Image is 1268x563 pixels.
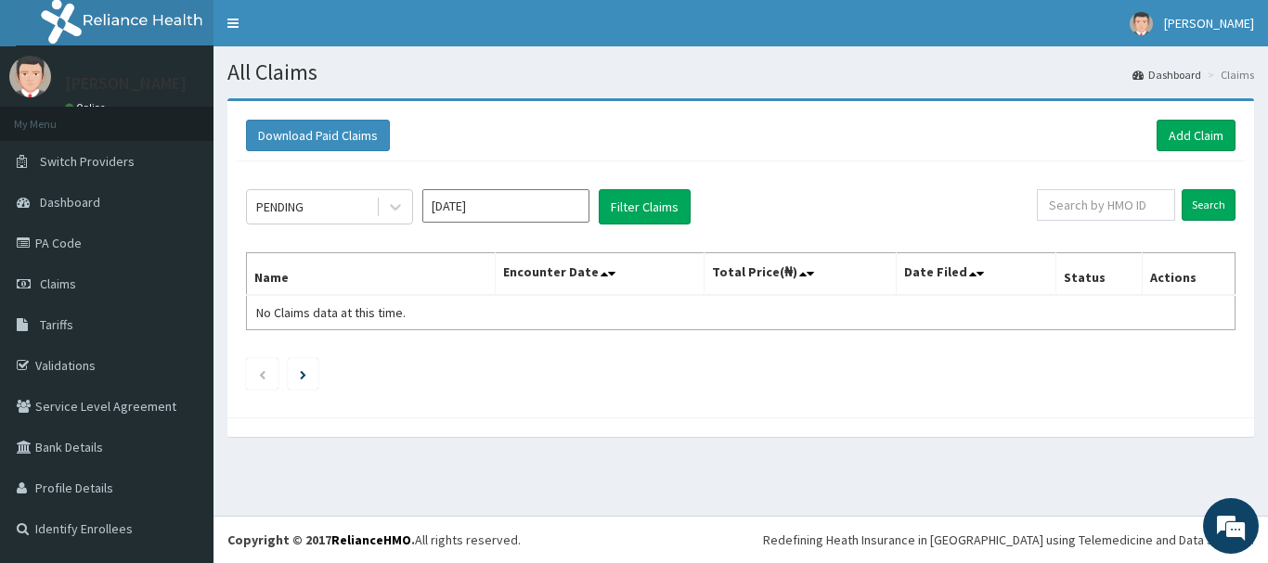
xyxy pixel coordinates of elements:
[213,516,1268,563] footer: All rights reserved.
[227,531,415,548] strong: Copyright © 2017 .
[1142,253,1235,296] th: Actions
[258,365,266,382] a: Previous page
[1182,189,1236,221] input: Search
[256,304,406,321] span: No Claims data at this time.
[1037,189,1175,221] input: Search by HMO ID
[422,189,589,223] input: Select Month and Year
[763,531,1254,549] div: Redefining Heath Insurance in [GEOGRAPHIC_DATA] using Telemedicine and Data Science!
[1164,15,1254,32] span: [PERSON_NAME]
[300,365,306,382] a: Next page
[1157,120,1236,151] a: Add Claim
[1203,67,1254,83] li: Claims
[40,316,73,333] span: Tariffs
[65,101,110,114] a: Online
[1056,253,1143,296] th: Status
[246,120,390,151] button: Download Paid Claims
[704,253,897,296] th: Total Price(₦)
[227,60,1254,84] h1: All Claims
[256,198,304,216] div: PENDING
[1130,12,1153,35] img: User Image
[1132,67,1201,83] a: Dashboard
[65,75,187,92] p: [PERSON_NAME]
[247,253,496,296] th: Name
[40,153,135,170] span: Switch Providers
[599,189,691,224] button: Filter Claims
[496,253,704,296] th: Encounter Date
[897,253,1056,296] th: Date Filed
[331,531,411,548] a: RelianceHMO
[40,194,100,211] span: Dashboard
[9,56,51,97] img: User Image
[40,275,76,292] span: Claims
